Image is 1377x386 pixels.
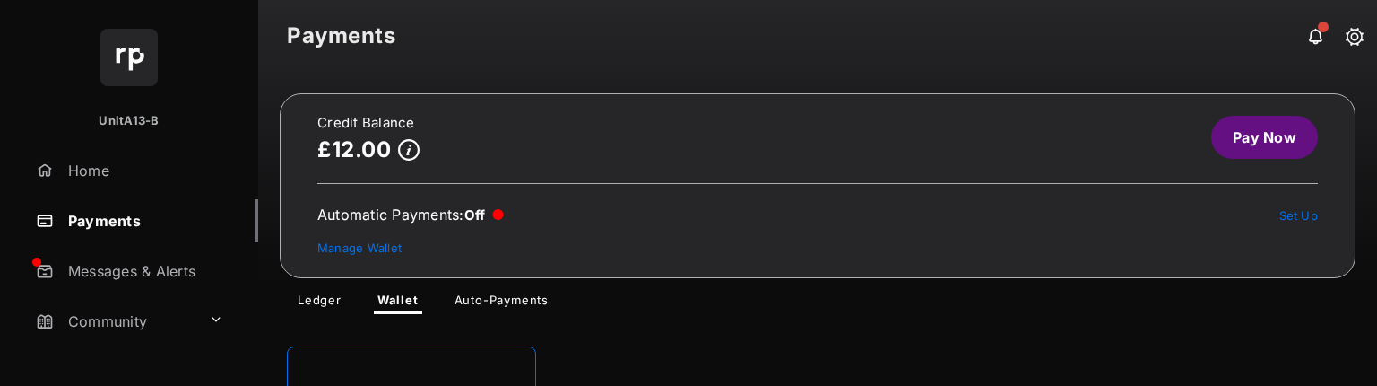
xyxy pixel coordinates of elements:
[29,300,202,343] a: Community
[317,206,504,224] div: Automatic Payments :
[317,241,402,255] a: Manage Wallet
[464,206,486,224] span: Off
[287,25,395,47] strong: Payments
[29,250,258,293] a: Messages & Alerts
[29,199,258,242] a: Payments
[29,149,258,192] a: Home
[440,293,563,314] a: Auto-Payments
[363,293,433,314] a: Wallet
[1279,208,1319,223] a: Set Up
[99,112,159,130] p: UnitA13-B
[283,293,356,314] a: Ledger
[100,29,158,86] img: svg+xml;base64,PHN2ZyB4bWxucz0iaHR0cDovL3d3dy53My5vcmcvMjAwMC9zdmciIHdpZHRoPSI2NCIgaGVpZ2h0PSI2NC...
[317,137,391,162] p: £12.00
[317,116,420,130] h2: Credit Balance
